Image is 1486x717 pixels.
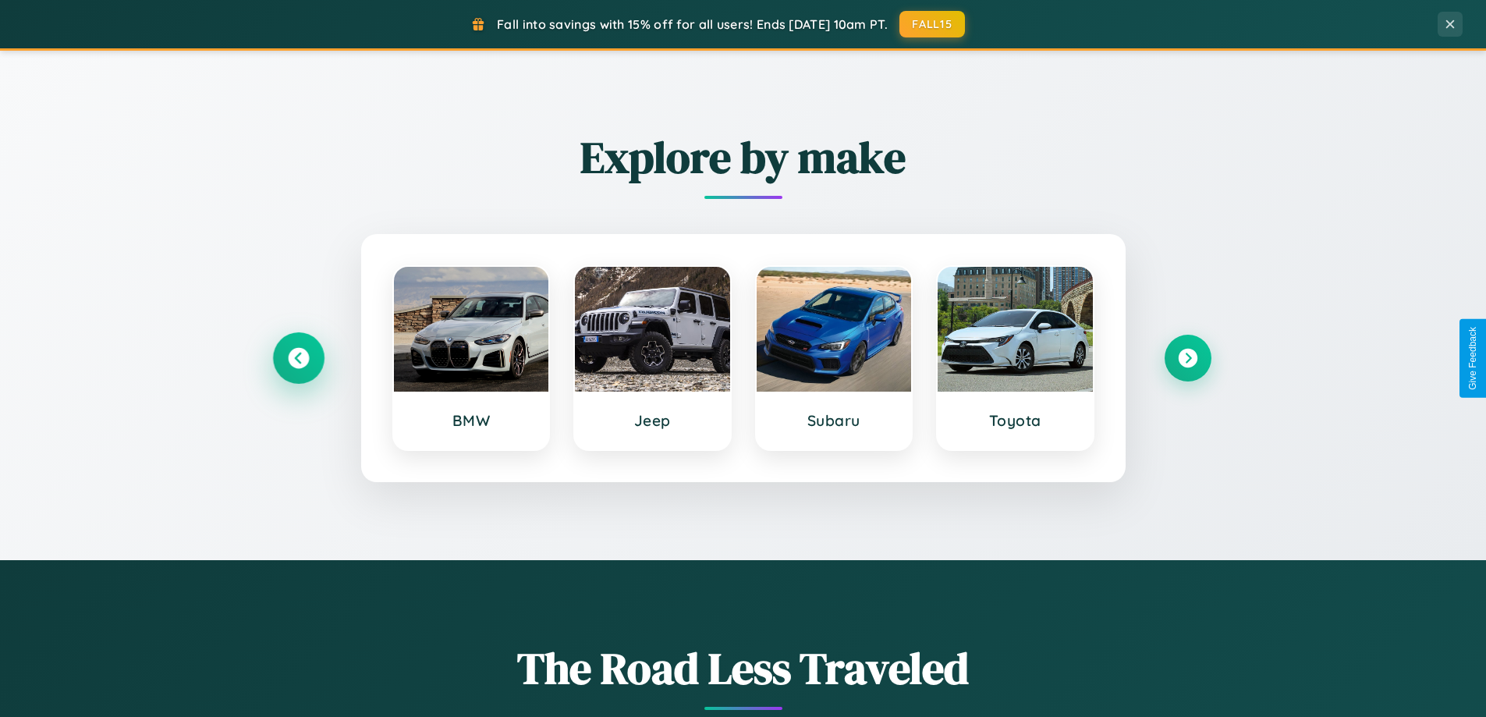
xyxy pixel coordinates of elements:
[410,411,534,430] h3: BMW
[497,16,888,32] span: Fall into savings with 15% off for all users! Ends [DATE] 10am PT.
[1467,327,1478,390] div: Give Feedback
[275,127,1211,187] h2: Explore by make
[772,411,896,430] h3: Subaru
[953,411,1077,430] h3: Toyota
[275,638,1211,698] h1: The Road Less Traveled
[590,411,715,430] h3: Jeep
[899,11,965,37] button: FALL15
